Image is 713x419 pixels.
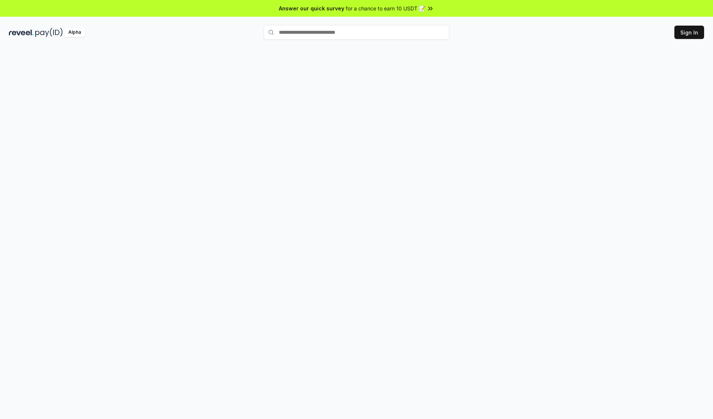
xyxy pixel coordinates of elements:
span: for a chance to earn 10 USDT 📝 [346,4,425,12]
img: pay_id [35,28,63,37]
span: Answer our quick survey [279,4,344,12]
button: Sign In [674,26,704,39]
img: reveel_dark [9,28,34,37]
div: Alpha [64,28,85,37]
